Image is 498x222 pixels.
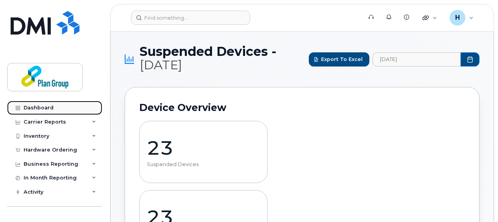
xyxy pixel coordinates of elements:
[321,55,363,63] span: Export to Excel
[139,102,465,113] h2: Device Overview
[147,136,260,160] p: 23
[461,52,480,67] button: Choose Date
[147,161,260,168] p: Suspended Devices
[373,52,461,67] input: archived_billing_data
[309,52,369,67] button: Export to Excel
[140,46,305,73] span: Suspended Devices -
[140,57,182,72] span: [DATE]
